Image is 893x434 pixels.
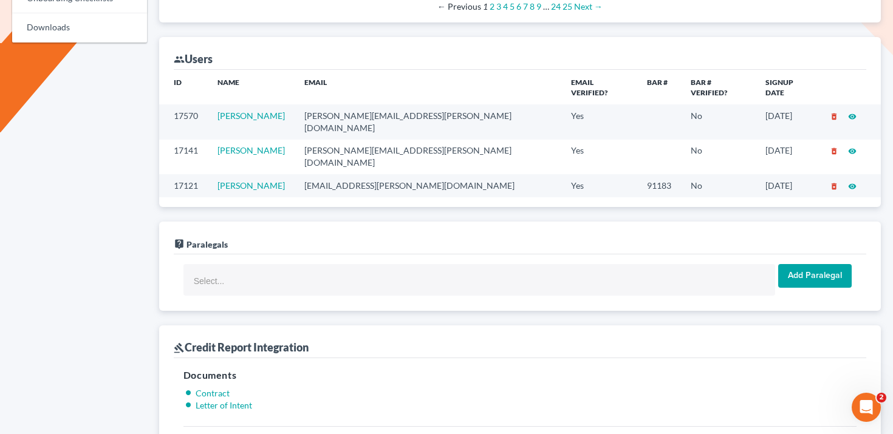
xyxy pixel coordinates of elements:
[778,264,852,288] input: Add Paralegal
[196,388,230,398] a: Contract
[217,110,285,121] a: [PERSON_NAME]
[217,145,285,155] a: [PERSON_NAME]
[174,342,185,353] i: gavel
[186,239,228,249] span: Paralegals
[756,174,820,197] td: [DATE]
[563,1,572,12] a: Page 25
[830,112,838,121] i: delete_forever
[681,140,756,174] td: No
[208,70,295,104] th: Name
[516,1,521,12] a: Page 6
[174,54,185,65] i: group
[756,104,820,139] td: [DATE]
[490,1,494,12] a: Page 2
[174,340,309,354] div: Credit Report Integration
[830,182,838,191] i: delete_forever
[561,104,637,139] td: Yes
[183,1,857,13] div: Pagination
[848,110,857,121] a: visibility
[681,104,756,139] td: No
[637,174,681,197] td: 91183
[756,70,820,104] th: Signup Date
[536,1,541,12] a: Page 9
[196,400,252,410] a: Letter of Intent
[295,140,561,174] td: [PERSON_NAME][EMAIL_ADDRESS][PERSON_NAME][DOMAIN_NAME]
[530,1,535,12] a: Page 8
[217,180,285,191] a: [PERSON_NAME]
[159,140,208,174] td: 17141
[681,174,756,197] td: No
[830,110,838,121] a: delete_forever
[174,239,185,249] i: live_help
[159,70,208,104] th: ID
[848,112,857,121] i: visibility
[510,1,515,12] a: Page 5
[756,140,820,174] td: [DATE]
[174,52,213,66] div: Users
[830,180,838,191] a: delete_forever
[159,104,208,139] td: 17570
[12,13,147,42] a: Downloads
[830,147,838,155] i: delete_forever
[561,140,637,174] td: Yes
[681,70,756,104] th: Bar # Verified?
[574,1,603,12] a: Next page
[561,70,637,104] th: Email Verified?
[295,174,561,197] td: [EMAIL_ADDRESS][PERSON_NAME][DOMAIN_NAME]
[483,1,488,12] em: Page 1
[437,1,481,12] span: Previous page
[551,1,561,12] a: Page 24
[830,145,838,155] a: delete_forever
[183,368,857,382] h5: Documents
[877,393,886,402] span: 2
[503,1,508,12] a: Page 4
[848,145,857,155] a: visibility
[637,70,681,104] th: Bar #
[543,1,549,12] span: …
[848,180,857,191] a: visibility
[295,104,561,139] td: [PERSON_NAME][EMAIL_ADDRESS][PERSON_NAME][DOMAIN_NAME]
[852,393,881,422] iframe: Intercom live chat
[848,182,857,191] i: visibility
[295,70,561,104] th: Email
[848,147,857,155] i: visibility
[159,174,208,197] td: 17121
[523,1,528,12] a: Page 7
[496,1,501,12] a: Page 3
[561,174,637,197] td: Yes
